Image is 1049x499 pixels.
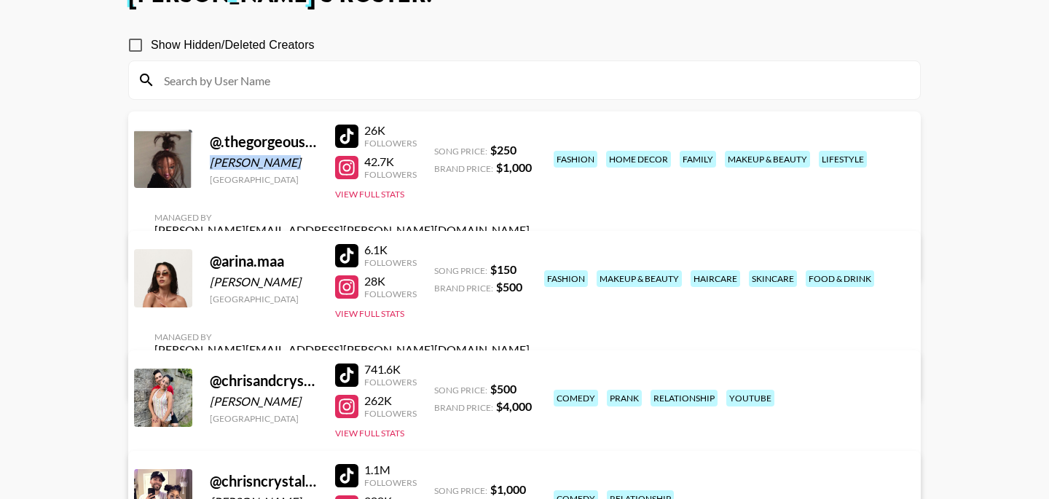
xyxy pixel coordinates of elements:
div: skincare [749,270,797,287]
div: fashion [554,151,597,168]
span: Song Price: [434,485,487,496]
div: haircare [691,270,740,287]
div: [GEOGRAPHIC_DATA] [210,174,318,185]
div: @ chrisandcrystal1 [210,372,318,390]
input: Search by User Name [155,68,911,92]
div: [PERSON_NAME][EMAIL_ADDRESS][PERSON_NAME][DOMAIN_NAME] [154,223,530,237]
div: [PERSON_NAME] [210,394,318,409]
div: family [680,151,716,168]
div: lifestyle [819,151,867,168]
strong: $ 500 [496,280,522,294]
div: @ chrisncrystal14 [210,472,318,490]
div: food & drink [806,270,874,287]
span: Show Hidden/Deleted Creators [151,36,315,54]
div: 262K [364,393,417,408]
div: 6.1K [364,243,417,257]
strong: $ 4,000 [496,399,532,413]
button: View Full Stats [335,308,404,319]
strong: $ 1,000 [490,482,526,496]
button: View Full Stats [335,428,404,439]
div: [PERSON_NAME] [210,155,318,170]
button: View Full Stats [335,189,404,200]
div: Followers [364,138,417,149]
div: Followers [364,257,417,268]
div: Followers [364,377,417,388]
div: Followers [364,288,417,299]
div: home decor [606,151,671,168]
div: 1.1M [364,463,417,477]
div: Followers [364,477,417,488]
span: Brand Price: [434,163,493,174]
div: Managed By [154,331,530,342]
div: 26K [364,123,417,138]
div: makeup & beauty [597,270,682,287]
div: 741.6K [364,362,417,377]
strong: $ 250 [490,143,516,157]
span: Song Price: [434,146,487,157]
div: youtube [726,390,774,406]
span: Song Price: [434,385,487,396]
span: Brand Price: [434,402,493,413]
div: 28K [364,274,417,288]
div: 42.7K [364,154,417,169]
div: relationship [651,390,718,406]
div: [PERSON_NAME] [210,275,318,289]
div: @ arina.maa [210,252,318,270]
span: Brand Price: [434,283,493,294]
div: [GEOGRAPHIC_DATA] [210,413,318,424]
strong: $ 500 [490,382,516,396]
div: [PERSON_NAME][EMAIL_ADDRESS][PERSON_NAME][DOMAIN_NAME] [154,342,530,357]
div: Managed By [154,212,530,223]
div: [GEOGRAPHIC_DATA] [210,294,318,304]
strong: $ 1,000 [496,160,532,174]
div: prank [607,390,642,406]
div: comedy [554,390,598,406]
span: Song Price: [434,265,487,276]
div: Followers [364,408,417,419]
div: Followers [364,169,417,180]
strong: $ 150 [490,262,516,276]
div: fashion [544,270,588,287]
div: makeup & beauty [725,151,810,168]
div: @ .thegorgeousdoll [210,133,318,151]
